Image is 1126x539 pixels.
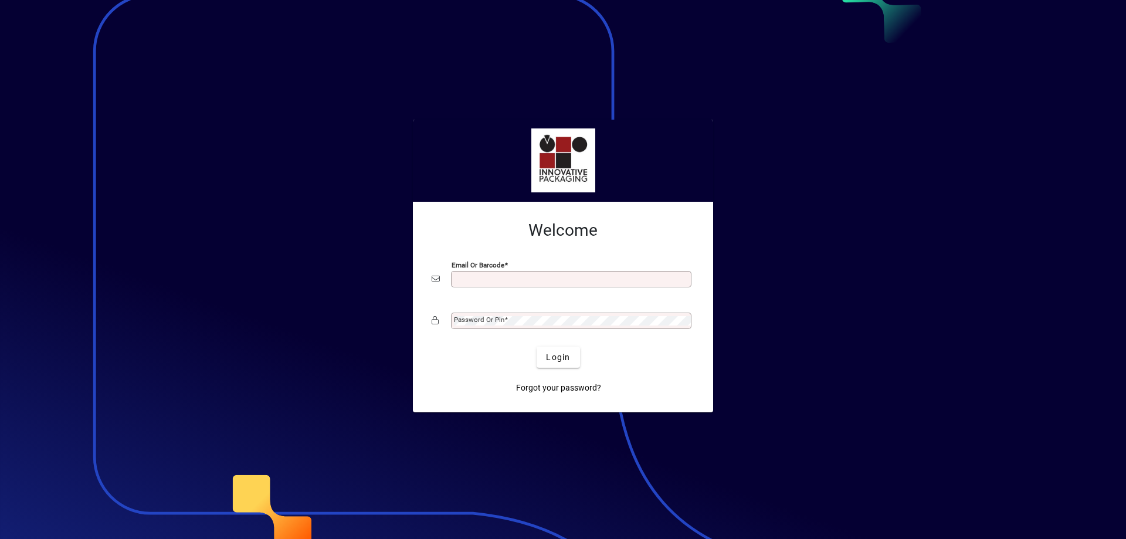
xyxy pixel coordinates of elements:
a: Forgot your password? [511,377,606,398]
span: Forgot your password? [516,382,601,394]
span: Login [546,351,570,364]
mat-label: Email or Barcode [452,261,504,269]
button: Login [537,347,579,368]
h2: Welcome [432,221,694,240]
mat-label: Password or Pin [454,316,504,324]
